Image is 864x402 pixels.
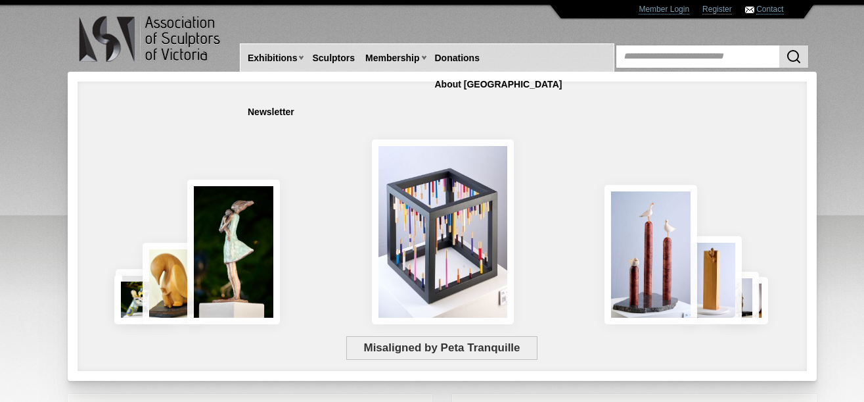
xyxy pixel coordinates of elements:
[745,7,754,13] img: Contact ASV
[702,5,732,14] a: Register
[346,336,537,360] span: Misaligned by Peta Tranquille
[639,5,689,14] a: Member Login
[604,185,697,324] img: Rising Tides
[187,180,281,324] img: Connection
[756,5,783,14] a: Contact
[242,100,300,124] a: Newsletter
[682,236,742,324] img: Little Frog. Big Climb
[430,46,485,70] a: Donations
[372,139,514,324] img: Misaligned
[360,46,424,70] a: Membership
[242,46,302,70] a: Exhibitions
[430,72,568,97] a: About [GEOGRAPHIC_DATA]
[786,49,802,64] img: Search
[78,13,223,65] img: logo.png
[307,46,360,70] a: Sculptors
